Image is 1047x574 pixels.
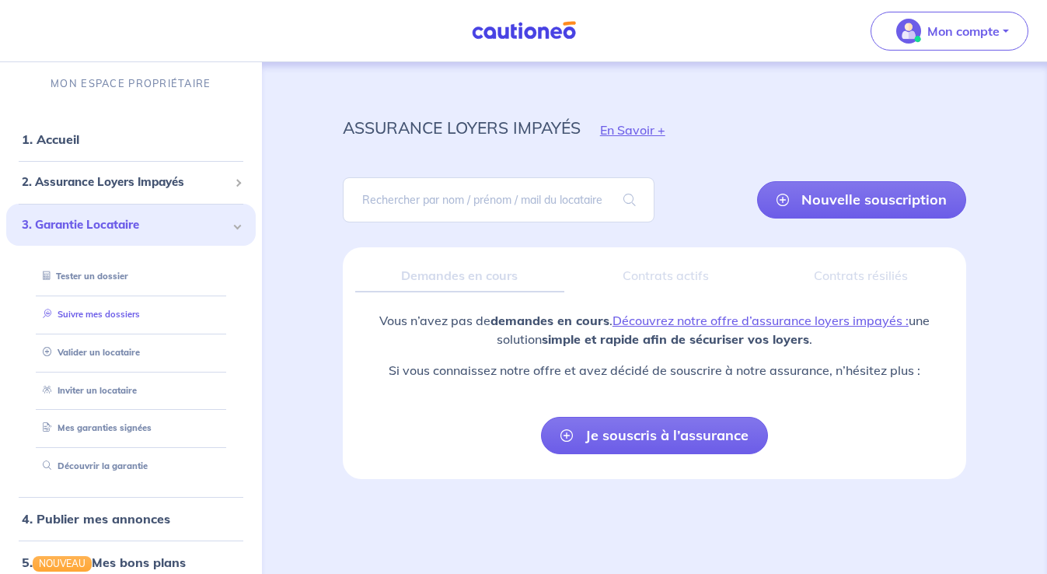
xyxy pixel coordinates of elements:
strong: demandes en cours [490,313,609,328]
a: 5.NOUVEAUMes bons plans [22,555,186,570]
strong: simple et rapide afin de sécuriser vos loyers [542,331,809,347]
button: En Savoir + [581,107,685,152]
img: Cautioneo [466,21,582,40]
a: 1. Accueil [22,131,79,147]
div: Mes garanties signées [25,415,237,441]
p: Vous n’avez pas de . une solution . [355,311,954,348]
img: illu_account_valid_menu.svg [896,19,921,44]
span: 2. Assurance Loyers Impayés [22,173,229,191]
button: illu_account_valid_menu.svgMon compte [871,12,1028,51]
p: Si vous connaissez notre offre et avez décidé de souscrire à notre assurance, n’hésitez plus : [355,361,954,380]
a: Je souscris à l’assurance [541,417,768,454]
span: 3. Garantie Locataire [22,216,229,234]
div: 3. Garantie Locataire [6,204,256,247]
div: 1. Accueil [6,124,256,155]
div: Inviter un locataire [25,378,237,404]
div: Valider un locataire [25,340,237,366]
input: Rechercher par nom / prénom / mail du locataire [343,177,654,222]
a: Tester un dossier [37,271,128,282]
div: Suivre mes dossiers [25,302,237,327]
a: Découvrez notre offre d’assurance loyers impayés : [612,313,909,328]
div: 2. Assurance Loyers Impayés [6,167,256,198]
a: Découvrir la garantie [37,460,148,471]
div: Découvrir la garantie [25,453,237,479]
p: assurance loyers impayés [343,114,581,142]
p: Mon compte [927,22,1000,40]
a: Inviter un locataire [37,385,137,396]
div: 4. Publier mes annonces [6,503,256,534]
a: Valider un locataire [37,347,140,358]
a: Suivre mes dossiers [37,309,140,320]
p: MON ESPACE PROPRIÉTAIRE [51,76,211,91]
div: Tester un dossier [25,264,237,289]
a: Mes garanties signées [37,422,152,433]
a: Nouvelle souscription [757,181,966,219]
span: search [605,178,654,222]
a: 4. Publier mes annonces [22,511,170,527]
